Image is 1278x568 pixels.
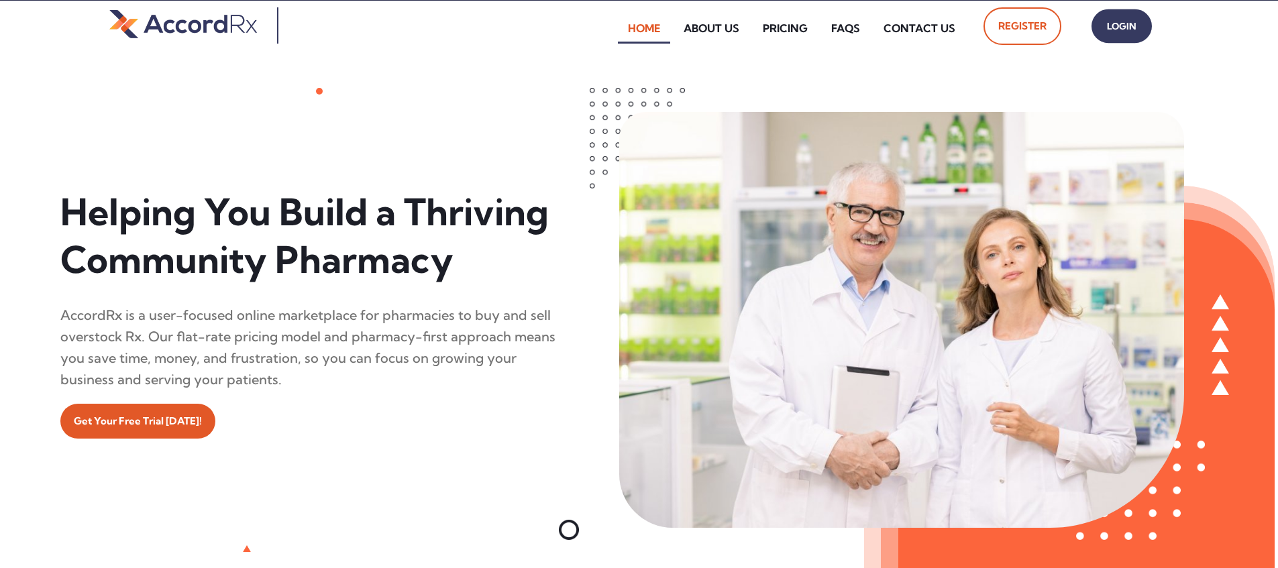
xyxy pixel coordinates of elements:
span: Register [998,15,1047,37]
h1: Helping You Build a Thriving Community Pharmacy [60,188,559,284]
a: Register [983,7,1061,45]
span: Login [1105,17,1138,36]
a: Home [618,13,670,44]
a: About Us [674,13,749,44]
a: FAQs [821,13,870,44]
a: Contact Us [873,13,965,44]
a: Get Your Free Trial [DATE]! [60,404,215,439]
img: default-logo [109,7,257,40]
div: AccordRx is a user-focused online marketplace for pharmacies to buy and sell overstock Rx. Our fl... [60,304,559,390]
a: Login [1091,9,1152,44]
span: Get Your Free Trial [DATE]! [74,410,202,432]
a: Pricing [753,13,818,44]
